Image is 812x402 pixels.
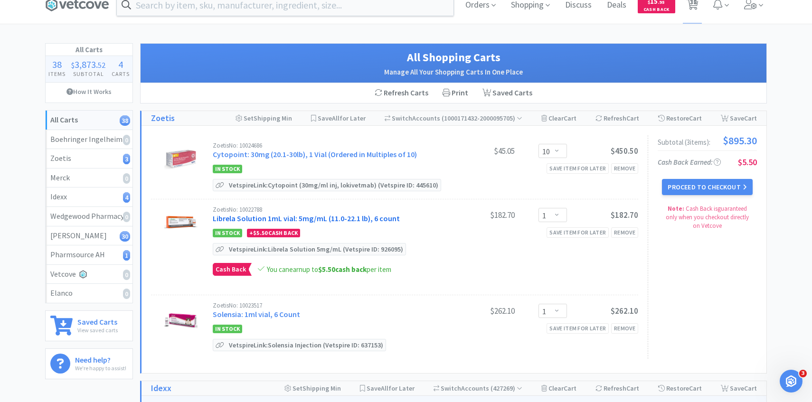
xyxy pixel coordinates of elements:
[52,58,62,70] span: 38
[385,111,523,125] div: Accounts
[227,339,386,351] p: Vetspire Link: Solensia Injection (Vetspire ID: 637153)
[367,384,415,393] span: Save for Later
[444,305,515,317] div: $262.10
[658,381,702,395] div: Restore
[547,227,609,237] div: Save item for later
[46,284,132,303] a: Elanco0
[46,226,132,246] a: [PERSON_NAME]30
[46,69,68,78] h4: Items
[541,111,576,125] div: Clear
[561,1,595,9] a: Discuss
[721,381,757,395] div: Save
[164,206,198,240] img: 785c64e199cf44e2995fcd9fe632243a_593237.jpeg
[77,316,118,326] h6: Saved Carts
[123,173,130,184] i: 0
[738,157,757,168] span: $5.50
[120,115,130,126] i: 38
[68,69,108,78] h4: Subtotal
[50,115,78,124] strong: All Carts
[435,83,475,103] div: Print
[123,154,130,164] i: 3
[603,1,630,9] a: Deals
[626,384,639,393] span: Cart
[441,384,461,393] span: Switch
[434,381,523,395] div: Accounts
[611,227,638,237] div: Remove
[123,250,130,261] i: 1
[151,382,171,395] a: Idexx
[799,370,807,377] span: 3
[626,114,639,122] span: Cart
[227,243,406,255] p: Vetspire Link: Librela Solution 5mg/mL (Vetspire ID: 926095)
[611,306,638,316] span: $262.10
[318,114,366,122] span: Save for Later
[46,149,132,168] a: Zoetis3
[50,191,128,203] div: Idexx
[744,384,757,393] span: Cart
[247,229,300,237] div: + Cash Back
[46,111,132,130] a: All Carts38
[666,205,749,230] span: Cash Back is guaranteed only when you checkout directly on Vetcove
[721,111,757,125] div: Save
[611,323,638,333] div: Remove
[547,163,609,173] div: Save item for later
[213,229,242,237] span: In Stock
[489,384,522,393] span: ( 427269 )
[213,150,417,159] a: Cytopoint: 30mg (20.1-30lb), 1 Vial (Ordered in Multiples of 10)
[595,381,639,395] div: Refresh
[541,381,576,395] div: Clear
[45,310,133,341] a: Saved CartsView saved carts
[213,309,300,319] a: Solensia: 1ml vial, 6 Count
[150,48,757,66] h1: All Shopping Carts
[213,165,242,173] span: In Stock
[689,114,702,122] span: Cart
[683,2,702,10] a: 38
[123,289,130,299] i: 0
[723,135,757,146] span: $895.30
[658,111,702,125] div: Restore
[46,168,132,188] a: Merck0
[46,245,132,265] a: Pharmsource AH1
[50,230,128,242] div: [PERSON_NAME]
[120,231,130,242] i: 30
[658,158,721,167] span: Cash Back Earned :
[123,270,130,280] i: 0
[50,133,128,146] div: Boehringer Ingelheim
[227,179,441,191] p: Vetspire Link: Cytopoint (30mg/ml inj, lokivetmab) (Vetspire ID: 445610)
[564,384,576,393] span: Cart
[50,172,128,184] div: Merck
[50,287,128,299] div: Elanco
[46,207,132,226] a: Wedgewood Pharmacy0
[50,268,128,280] div: Vetcove
[71,60,75,70] span: $
[780,370,803,393] iframe: Intercom live chat
[267,265,391,274] span: You can earn up to per item
[75,58,96,70] span: 3,873
[98,60,105,70] span: 52
[213,263,248,275] span: Cash Back
[213,142,444,149] div: Zoetis No: 10024686
[75,354,126,364] h6: Need help?
[318,265,335,274] span: $5.50
[595,111,639,125] div: Refresh
[444,209,515,221] div: $182.70
[392,114,412,122] span: Switch
[46,265,132,284] a: Vetcove0
[50,210,128,223] div: Wedgewood Pharmacy
[213,325,242,333] span: In Stock
[689,384,702,393] span: Cart
[213,302,444,309] div: Zoetis No: 10023517
[318,265,367,274] strong: cash back
[50,152,128,165] div: Zoetis
[444,145,515,157] div: $45.05
[46,187,132,207] a: Idexx4
[123,192,130,203] i: 4
[547,323,609,333] div: Save item for later
[164,302,198,336] img: 77f230a4f4b04af59458bd3fed6a6656_494019.png
[611,163,638,173] div: Remove
[643,7,670,13] span: Cash Back
[744,114,757,122] span: Cart
[68,60,108,69] div: .
[151,112,175,125] a: Zoetis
